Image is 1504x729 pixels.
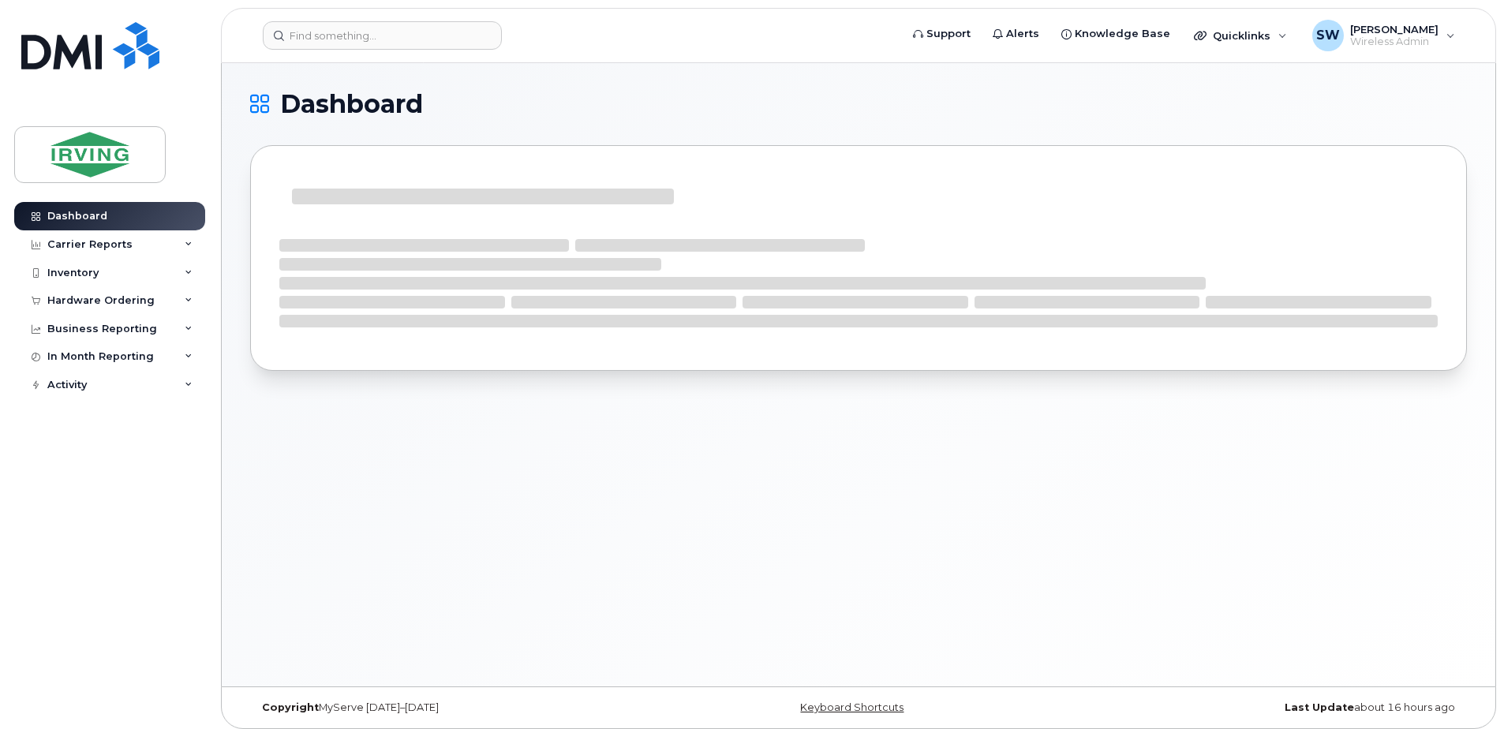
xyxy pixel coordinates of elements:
[1061,701,1467,714] div: about 16 hours ago
[280,92,423,116] span: Dashboard
[250,701,656,714] div: MyServe [DATE]–[DATE]
[262,701,319,713] strong: Copyright
[800,701,904,713] a: Keyboard Shortcuts
[1285,701,1354,713] strong: Last Update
